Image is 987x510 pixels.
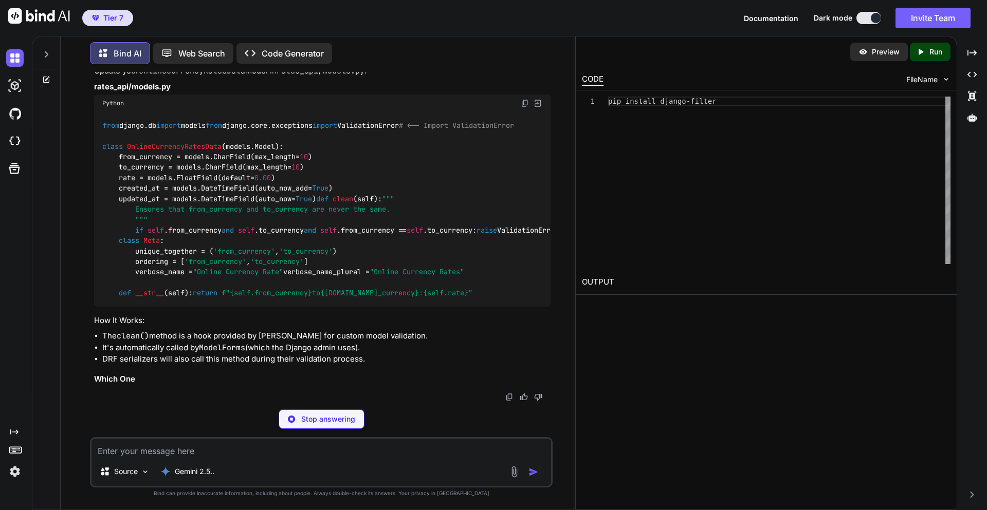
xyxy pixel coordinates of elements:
[185,257,246,266] span: 'from_currency'
[6,105,24,122] img: githubDark
[230,289,312,298] span: {self.from_currency}
[213,247,275,256] span: 'from_currency'
[6,49,24,67] img: darkChat
[175,466,214,477] p: Gemini 2.5..
[117,331,149,341] code: clean()
[250,257,304,266] span: 'to_currency'
[301,414,355,424] p: Stop answering
[521,99,529,107] img: copy
[254,173,271,182] span: 0.00
[316,194,328,203] span: def
[291,163,300,172] span: 10
[193,268,283,277] span: "Online Currency Rate"
[94,315,551,327] h4: How It Works:
[528,467,539,477] img: icon
[582,97,595,106] div: 1
[313,121,337,130] span: import
[576,270,957,294] h2: OUTPUT
[114,47,141,60] p: Bind AI
[744,14,798,23] span: Documentation
[143,236,160,245] span: Meta
[193,289,217,298] span: return
[320,289,419,298] span: {[DOMAIN_NAME]_currency}
[312,184,328,193] span: True
[534,393,542,401] img: dislike
[148,225,164,235] span: self
[82,10,133,26] button: premiumTier 7
[582,73,604,86] div: CODE
[929,47,942,57] p: Run
[262,47,324,60] p: Code Generator
[533,99,542,108] img: Open in Browser
[94,82,171,91] strong: rates_api/models.py
[90,489,553,497] p: Bind can provide inaccurate information, including about people. Always double-check its answers....
[102,353,551,365] li: DRF serializers will also call this method during their validation process.
[199,343,245,353] code: ModelForms
[119,289,131,298] span: def
[238,225,254,235] span: self
[520,393,528,401] img: like
[94,373,551,385] h3: Which One
[296,194,312,203] span: True
[127,142,222,151] span: OnlineCurrencyRatesData
[114,466,138,477] p: Source
[6,463,24,480] img: settings
[508,466,520,478] img: attachment
[102,99,124,107] span: Python
[399,121,514,130] span: # <-- Import ValidationError
[279,247,333,256] span: 'to_currency'
[102,142,123,151] span: class
[92,15,99,21] img: premium
[160,466,171,477] img: Gemini 2.5 Pro
[102,342,551,354] li: It's automatically called by (which the Django admin uses).
[357,194,374,203] span: self
[119,236,139,245] span: class
[300,152,308,161] span: 10
[906,74,938,85] span: FileName
[178,47,225,60] p: Web Search
[135,225,143,235] span: if
[103,121,119,130] span: from
[744,13,798,24] button: Documentation
[103,13,123,23] span: Tier 7
[304,225,316,235] span: and
[942,75,951,84] img: chevron down
[206,121,222,130] span: from
[895,8,971,28] button: Invite Team
[6,133,24,150] img: cloudideIcon
[370,268,464,277] span: "Online Currency Rates"
[222,225,234,235] span: and
[505,393,514,401] img: copy
[814,13,852,23] span: Dark mode
[6,77,24,95] img: darkAi-studio
[8,8,70,24] img: Bind AI
[135,289,164,298] span: __str__
[222,289,472,298] span: f" to : "
[872,47,900,57] p: Preview
[102,194,394,224] span: """ Ensures that from_currency and to_currency are never the same. """
[423,289,468,298] span: {self.rate}
[168,289,185,298] span: self
[141,467,150,476] img: Pick Models
[320,225,337,235] span: self
[407,225,423,235] span: self
[102,330,551,342] li: The method is a hook provided by [PERSON_NAME] for custom model validation.
[858,47,868,56] img: preview
[156,121,181,130] span: import
[608,97,717,105] span: pip install django-filter
[477,225,497,235] span: raise
[333,194,353,203] span: clean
